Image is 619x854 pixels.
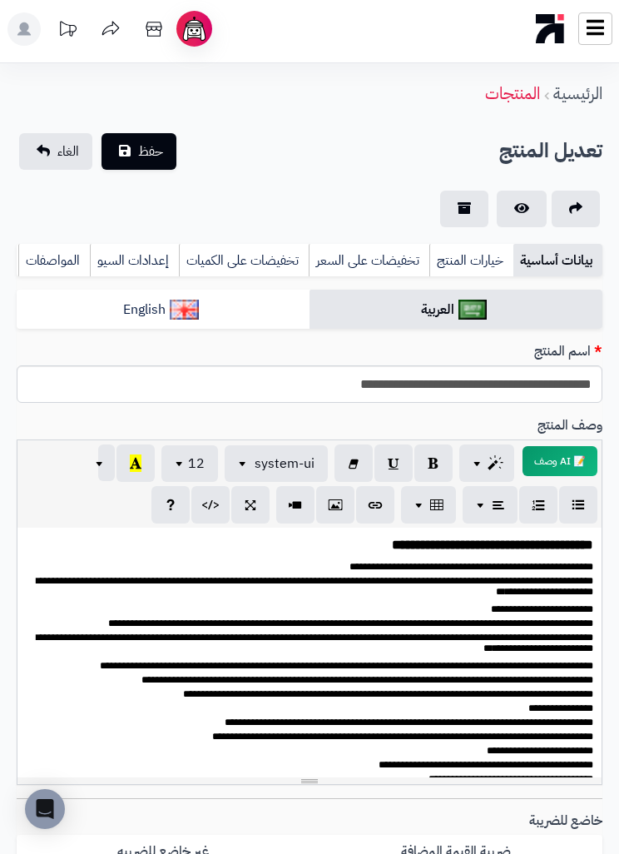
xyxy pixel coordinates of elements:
[553,81,602,106] a: الرئيسية
[255,454,314,474] span: system-ui
[138,142,163,161] span: حفظ
[179,244,309,277] a: تخفيضات على الكميات
[180,14,209,43] img: ai-face.png
[522,446,597,476] button: 📝 AI وصف
[25,789,65,829] div: Open Intercom Messenger
[17,290,309,330] a: English
[429,244,513,277] a: خيارات المنتج
[102,133,176,170] button: حفظ
[499,134,602,168] h2: تعديل المنتج
[225,445,328,482] button: system-ui
[57,142,79,161] span: الغاء
[161,445,218,482] button: 12
[513,244,602,277] a: بيانات أساسية
[170,300,199,320] img: English
[309,244,429,277] a: تخفيضات على السعر
[485,81,540,106] a: المنتجات
[188,454,205,474] span: 12
[19,133,92,170] a: الغاء
[47,12,88,50] a: تحديثات المنصة
[531,416,609,435] label: وصف المنتج
[458,300,488,320] img: العربية
[90,244,179,277] a: إعدادات السيو
[18,244,90,277] a: المواصفات
[527,342,609,361] label: اسم المنتج
[309,290,602,330] a: العربية
[522,812,609,831] label: خاضع للضريبة
[536,10,565,47] img: logo-mobile.png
